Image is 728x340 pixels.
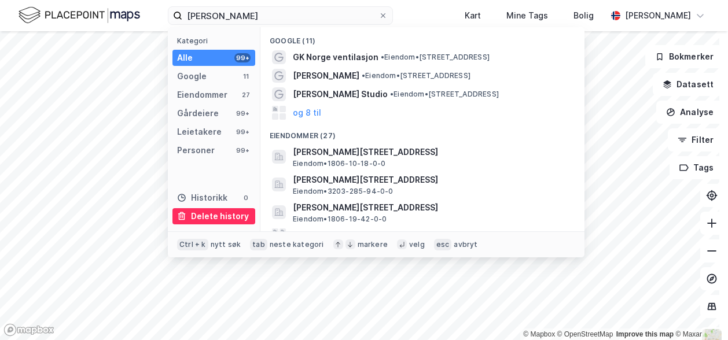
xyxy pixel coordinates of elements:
div: Bolig [573,9,594,23]
img: logo.f888ab2527a4732fd821a326f86c7f29.svg [19,5,140,25]
div: 99+ [234,109,251,118]
span: GK Norge ventilasjon [293,50,378,64]
span: Eiendom • [STREET_ADDRESS] [381,53,490,62]
span: • [390,90,394,98]
a: Mapbox homepage [3,323,54,337]
div: Google [177,69,207,83]
span: Eiendom • 1806-10-18-0-0 [293,159,385,168]
div: 27 [241,90,251,99]
span: Eiendom • [STREET_ADDRESS] [362,71,470,80]
button: og 8 til [293,106,321,120]
div: nytt søk [211,240,241,249]
input: Søk på adresse, matrikkel, gårdeiere, leietakere eller personer [182,7,378,24]
div: Mine Tags [506,9,548,23]
div: 99+ [234,127,251,136]
div: Eiendommer [177,88,227,102]
span: Eiendom • 1806-19-42-0-0 [293,215,387,224]
div: Historikk [177,191,227,205]
div: velg [409,240,425,249]
div: 99+ [234,146,251,155]
span: [PERSON_NAME][STREET_ADDRESS] [293,173,571,187]
div: Leietakere [177,125,222,139]
span: [PERSON_NAME][STREET_ADDRESS] [293,145,571,159]
button: Tags [670,156,723,179]
div: 99+ [234,53,251,62]
div: Kart [465,9,481,23]
div: Kategori [177,36,255,45]
span: [PERSON_NAME] Studio [293,87,388,101]
a: OpenStreetMap [557,330,613,338]
div: Gårdeiere [177,106,219,120]
div: Delete history [191,209,249,223]
div: Alle [177,51,193,65]
iframe: Chat Widget [670,284,728,340]
div: [PERSON_NAME] [625,9,691,23]
div: Ctrl + k [177,239,208,250]
div: 11 [241,72,251,81]
div: Eiendommer (27) [260,122,584,143]
button: Bokmerker [645,45,723,68]
div: neste kategori [270,240,324,249]
button: og 24 til [293,228,327,242]
button: Datasett [653,73,723,96]
a: Improve this map [616,330,674,338]
div: esc [434,239,452,250]
span: Eiendom • 3203-285-94-0-0 [293,187,394,196]
div: avbryt [454,240,477,249]
span: [PERSON_NAME] [293,69,359,83]
div: Personer [177,143,215,157]
span: • [381,53,384,61]
span: [PERSON_NAME][STREET_ADDRESS] [293,201,571,215]
span: Eiendom • [STREET_ADDRESS] [390,90,499,99]
button: Analyse [656,101,723,124]
div: Google (11) [260,27,584,48]
span: • [362,71,365,80]
div: markere [358,240,388,249]
div: tab [250,239,267,250]
div: 0 [241,193,251,202]
button: Filter [668,128,723,151]
a: Mapbox [523,330,555,338]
